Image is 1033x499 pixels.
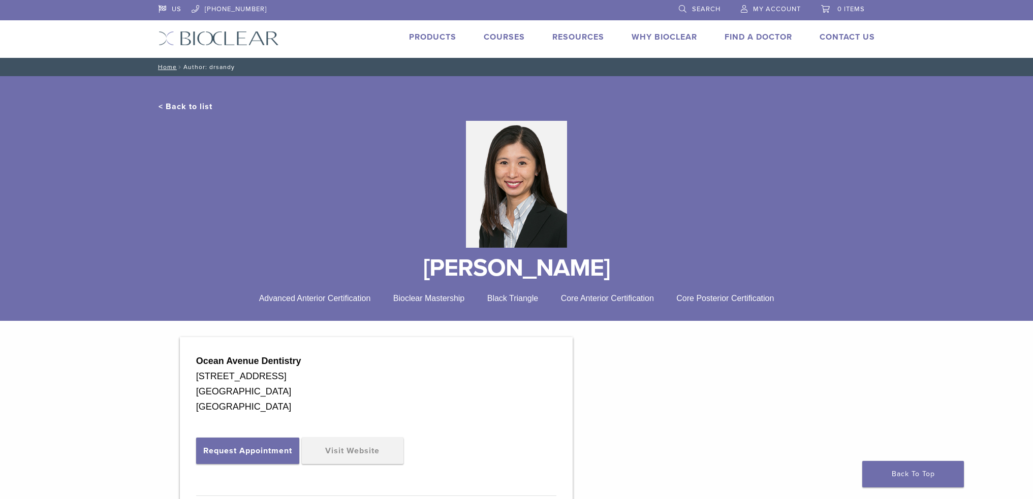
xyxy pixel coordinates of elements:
span: Advanced Anterior Certification [259,294,371,303]
a: Why Bioclear [632,32,697,42]
h1: [PERSON_NAME] [159,256,875,280]
img: Bioclear [159,31,279,46]
span: Core Posterior Certification [676,294,774,303]
nav: Author: drsandy [151,58,883,76]
strong: Ocean Avenue Dentistry [196,356,301,366]
span: My Account [753,5,801,13]
span: 0 items [837,5,865,13]
a: Back To Top [862,461,964,487]
a: Resources [552,32,604,42]
a: Visit Website [302,438,403,464]
span: Black Triangle [487,294,539,303]
a: Contact Us [820,32,875,42]
a: Find A Doctor [725,32,792,42]
a: Courses [484,32,525,42]
span: Bioclear Mastership [393,294,465,303]
div: [GEOGRAPHIC_DATA] [GEOGRAPHIC_DATA] [196,384,556,414]
a: Products [409,32,456,42]
a: < Back to list [159,102,212,112]
img: Bioclear [466,121,568,248]
span: Search [692,5,721,13]
span: / [177,64,183,70]
button: Request Appointment [196,438,299,464]
span: Core Anterior Certification [561,294,654,303]
a: Home [155,63,177,71]
div: [STREET_ADDRESS] [196,369,556,384]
